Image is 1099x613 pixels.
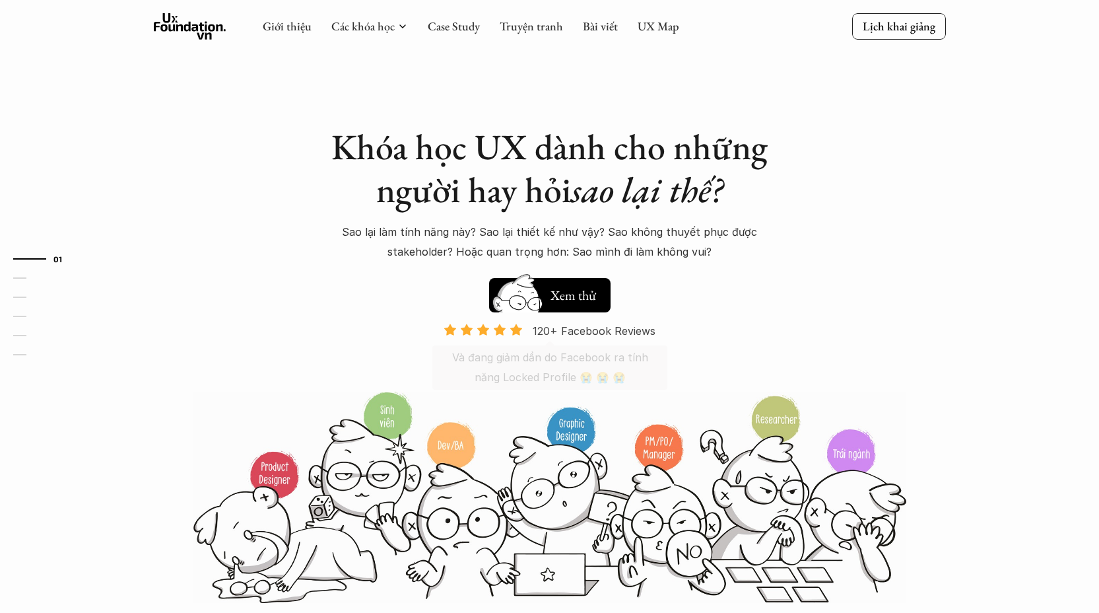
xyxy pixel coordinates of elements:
[852,13,946,39] a: Lịch khai giảng
[863,18,935,34] p: Lịch khai giảng
[319,222,781,262] p: Sao lại làm tính năng này? Sao lại thiết kế như vậy? Sao không thuyết phục được stakeholder? Hoặc...
[428,18,480,34] a: Case Study
[583,18,618,34] a: Bài viết
[549,286,597,305] h5: Xem thử
[500,18,563,34] a: Truyện tranh
[446,347,654,388] p: Và đang giảm dần do Facebook ra tính năng Locked Profile 😭 😭 😭
[263,18,312,34] a: Giới thiệu
[638,18,679,34] a: UX Map
[331,18,395,34] a: Các khóa học
[489,271,611,312] a: Xem thử
[571,166,723,213] em: sao lại thế?
[53,254,63,263] strong: 01
[533,321,655,341] p: 120+ Facebook Reviews
[13,251,76,267] a: 01
[432,323,667,390] a: 120+ Facebook ReviewsVà đang giảm dần do Facebook ra tính năng Locked Profile 😭 😭 😭
[319,126,781,211] h1: Khóa học UX dành cho những người hay hỏi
